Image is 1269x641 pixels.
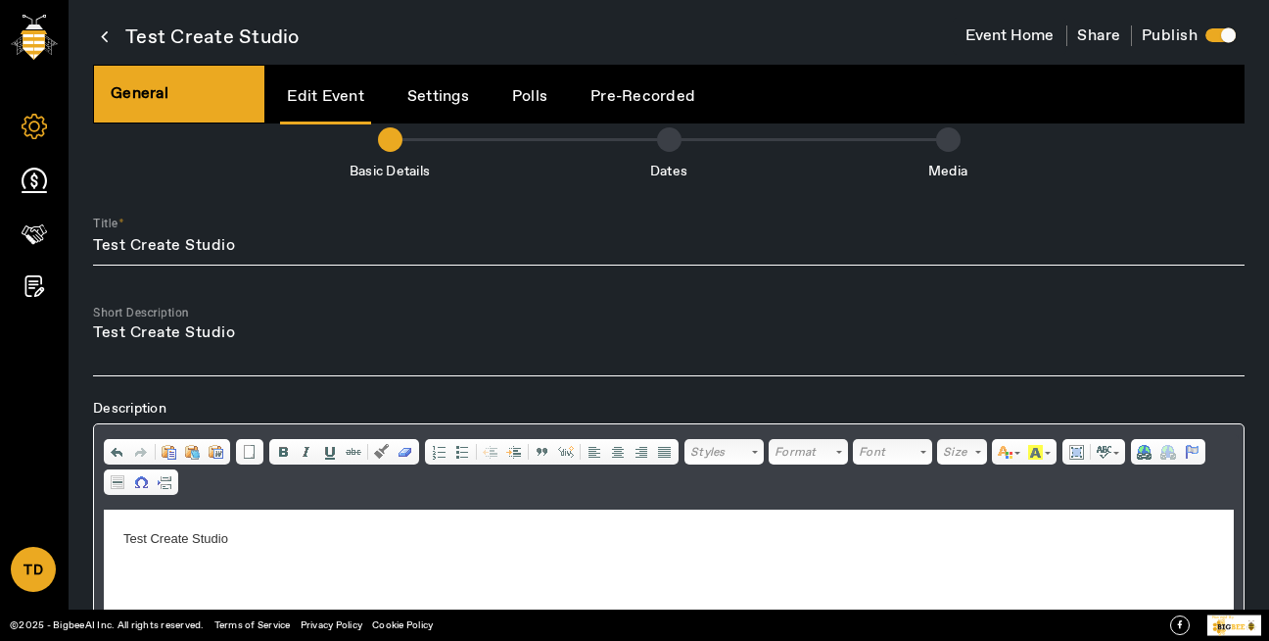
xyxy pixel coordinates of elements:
span: Share [1077,25,1121,46]
a: Styles [684,439,764,465]
tspan: r [1222,615,1224,619]
li: Media [809,127,1088,181]
a: New Page [238,441,261,463]
li: Basic Details [251,127,530,181]
a: Size [937,439,987,465]
a: Decrease Indent [479,441,502,463]
span: Size [943,441,972,465]
a: Insert/Remove Bulleted List [450,441,474,463]
a: Settings [400,72,476,122]
a: Underline (Ctrl+U) [318,441,342,463]
a: Bold (Ctrl+B) [271,441,295,463]
tspan: P [1212,615,1215,619]
mat-label: Title [93,217,117,230]
a: ©2025 - BigbeeAI Inc. All rights reserved. [10,618,205,632]
a: Pre-Recorded [584,72,702,122]
a: Insert Horizontal Line [106,471,129,493]
a: Paste from Word [205,441,228,463]
a: Privacy Policy [301,618,363,632]
a: Insert Page Break for Printing [153,471,176,493]
a: Insert/Remove Numbered List [427,441,450,463]
a: Format [769,439,848,465]
a: Undo (Ctrl+Z) [106,441,129,463]
a: Spell Checker [1093,441,1123,463]
tspan: owe [1214,615,1222,619]
span: Description [93,400,166,418]
a: Terms of Service [214,618,291,632]
a: Italic (Ctrl+I) [295,441,318,463]
a: Create Div Container [554,441,578,463]
a: Strike Through [342,441,365,463]
a: Link (Ctrl+L) [1133,441,1156,463]
button: Event Home [953,18,1066,55]
a: Justify [653,441,677,463]
mat-label: Short Description [93,306,189,320]
a: Background Colour [1024,441,1055,463]
span: Format [775,441,833,465]
tspan: ed By [1223,615,1234,619]
span: Font [859,441,917,465]
a: Select All [1064,441,1088,463]
a: Cookie Policy [372,618,433,632]
a: Polls [505,72,554,122]
a: Paste as plain text (Ctrl+Shift+V) [181,441,205,463]
div: General [93,65,265,123]
a: Anchor [1180,441,1203,463]
a: Text Colour [994,441,1024,463]
a: Center [606,441,630,463]
span: Test Create Studio [125,25,300,51]
a: Remove Format [394,441,417,463]
a: Align Left [583,441,606,463]
a: Font [853,439,932,465]
a: Block Quote [531,441,554,463]
a: Align Right [630,441,653,463]
a: Increase Indent [502,441,526,463]
span: Styles [690,441,749,465]
a: Copy Formatting (Ctrl+Shift+C) [370,441,394,463]
a: Edit Event [280,72,371,124]
a: Insert Special Character [129,471,153,493]
h4: Publish [1132,25,1206,48]
a: Redo (Ctrl+Y) [129,441,153,463]
li: Dates [530,127,809,181]
a: Paste (Ctrl+V) [158,441,181,463]
a: Unlink [1156,441,1180,463]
